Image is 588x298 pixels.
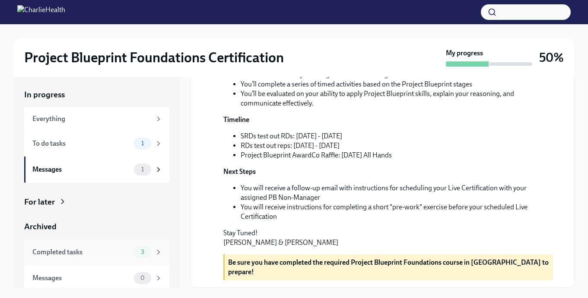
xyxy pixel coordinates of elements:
[446,48,483,58] strong: My progress
[24,89,169,100] a: In progress
[241,151,553,160] li: Project Blueprint AwardCo Raffle: [DATE] All Hands
[24,239,169,265] a: Completed tasks3
[223,115,249,124] strong: Timeline
[32,139,130,148] div: To do tasks
[136,140,149,147] span: 1
[24,221,169,232] a: Archived
[223,228,553,247] p: Stay Tuned! [PERSON_NAME] & [PERSON_NAME]
[241,89,553,108] li: You’ll be evaluated on your ability to apply Project Blueprint skills, explain your reasoning, an...
[539,50,564,65] h3: 50%
[241,141,553,151] li: RDs test out reps: [DATE] - [DATE]
[241,80,553,89] li: You’ll complete a series of timed activities based on the Project Blueprint stages
[136,249,149,255] span: 3
[24,265,169,291] a: Messages0
[136,166,149,173] span: 1
[17,5,65,19] img: CharlieHealth
[241,183,553,202] li: You will receive a follow-up email with instructions for scheduling your Live Certification with ...
[24,131,169,157] a: To do tasks1
[24,49,284,66] h2: Project Blueprint Foundations Certification
[32,247,130,257] div: Completed tasks
[241,202,553,221] li: You will receive instructions for completing a short "pre-work" exercise before your scheduled Li...
[32,273,130,283] div: Messages
[24,196,169,208] a: For later
[24,157,169,183] a: Messages1
[135,275,150,281] span: 0
[241,131,553,141] li: SRDs test out RDs: [DATE] - [DATE]
[223,167,256,176] strong: Next Steps
[32,114,151,124] div: Everything
[24,107,169,131] a: Everything
[228,258,549,276] strong: Be sure you have completed the required Project Blueprint Foundations course in [GEOGRAPHIC_DATA]...
[24,196,55,208] div: For later
[32,165,130,174] div: Messages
